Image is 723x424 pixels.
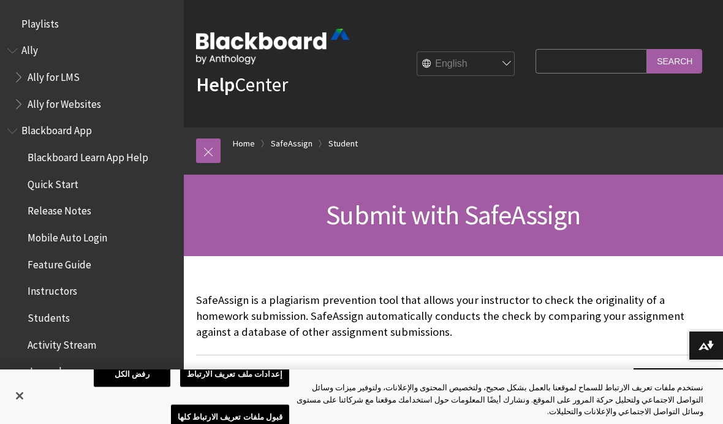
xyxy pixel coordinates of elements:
span: Submit with SafeAssign [326,198,580,232]
button: رفض الكل [94,362,170,387]
a: Student [328,136,358,151]
span: Blackboard Learn App Help [28,147,148,164]
span: Playlists [21,13,59,30]
input: Search [647,49,702,73]
span: Ally for Websites [28,94,101,110]
nav: Book outline for Playlists [7,13,176,34]
span: Ally for LMS [28,67,80,83]
span: Ally [21,40,38,57]
button: إغلاق [6,382,33,409]
img: Blackboard by Anthology [196,29,349,64]
span: Feature Guide [28,254,91,271]
select: Site Language Selector [417,52,515,77]
span: Blackboard App [21,121,92,137]
button: إعدادات ملف تعريف الارتباط [180,362,289,387]
span: Journals [28,362,66,378]
strong: Help [196,72,235,97]
span: Release Notes [28,201,91,218]
a: Home [233,136,255,151]
nav: Book outline for Anthology Ally Help [7,40,176,115]
a: HelpCenter [196,72,288,97]
p: SafeAssign is a plagiarism prevention tool that allows your instructor to check the originality o... [196,292,711,341]
a: Back to top [634,368,723,391]
span: Activity Stream [28,335,96,351]
div: نستخدم ملفات تعريف الارتباط للسماح لموقعنا بالعمل بشكل صحيح، ولتخصيص المحتوى والإعلانات، ولتوفير ... [289,382,703,418]
span: Students [28,308,70,324]
span: Quick Start [28,174,78,191]
a: SafeAssign [271,136,312,151]
span: Instructors [28,281,77,298]
span: Mobile Auto Login [28,227,107,244]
